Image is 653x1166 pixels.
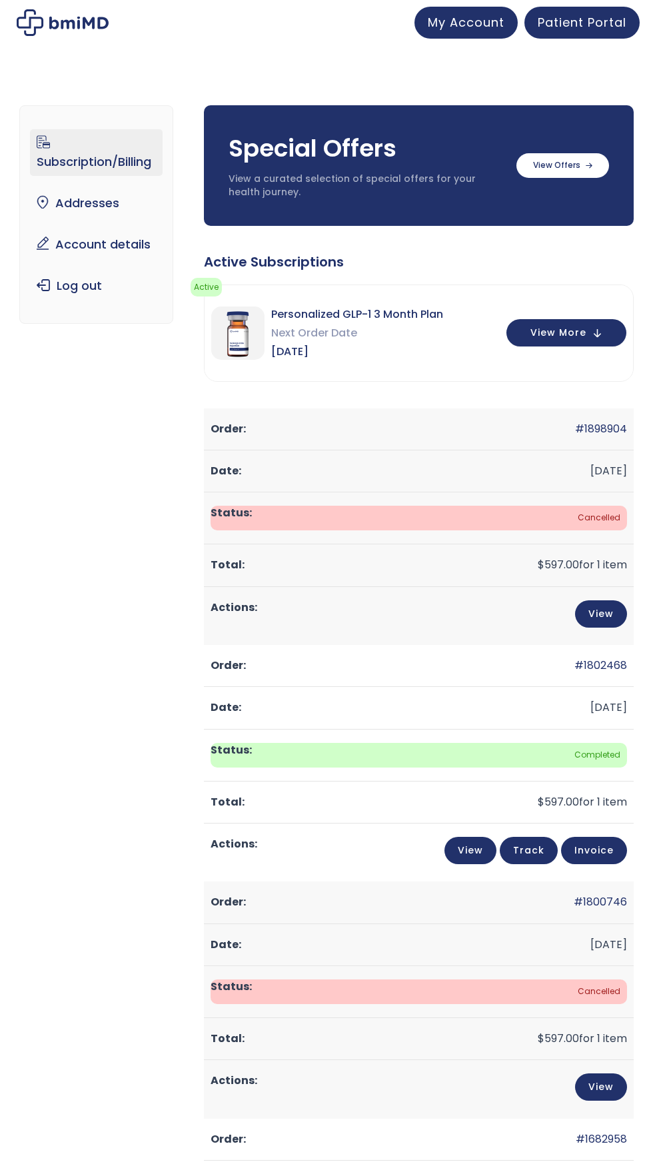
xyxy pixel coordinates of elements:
a: View [444,837,496,864]
span: 597.00 [538,1031,579,1046]
a: Log out [30,272,162,300]
td: for 1 item [204,1018,634,1060]
span: $ [538,557,544,572]
span: 597.00 [538,794,579,810]
span: My Account [428,14,504,31]
span: Completed [211,743,627,768]
a: My Account [414,7,518,39]
span: [DATE] [271,342,443,361]
a: #1802468 [574,658,627,673]
span: $ [538,794,544,810]
time: [DATE] [590,700,627,715]
td: for 1 item [204,782,634,824]
a: #1800746 [574,894,627,909]
button: View More [506,319,626,346]
span: Patient Portal [538,14,626,31]
a: Invoice [561,837,627,864]
span: Cancelled [211,979,627,1004]
span: Personalized GLP-1 3 Month Plan [271,305,443,324]
span: 597.00 [538,557,579,572]
p: View a curated selection of special offers for your health journey. [229,173,503,199]
nav: Account pages [19,105,173,324]
span: Cancelled [211,506,627,530]
span: Next Order Date [271,324,443,342]
a: Addresses [30,189,162,217]
a: #1898904 [575,421,627,436]
div: Active Subscriptions [204,253,634,271]
a: View [575,1073,627,1101]
span: active [191,278,222,296]
a: Account details [30,231,162,259]
td: for 1 item [204,544,634,586]
img: My account [17,9,109,36]
span: View More [530,328,586,337]
h3: Special Offers [229,132,503,165]
time: [DATE] [590,463,627,478]
a: Subscription/Billing [30,129,162,176]
time: [DATE] [590,937,627,952]
span: $ [538,1031,544,1046]
a: Patient Portal [524,7,640,39]
a: View [575,600,627,628]
a: Track [500,837,558,864]
a: #1682958 [576,1131,627,1147]
img: Personalized GLP-1 3 Month Plan [211,306,265,360]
